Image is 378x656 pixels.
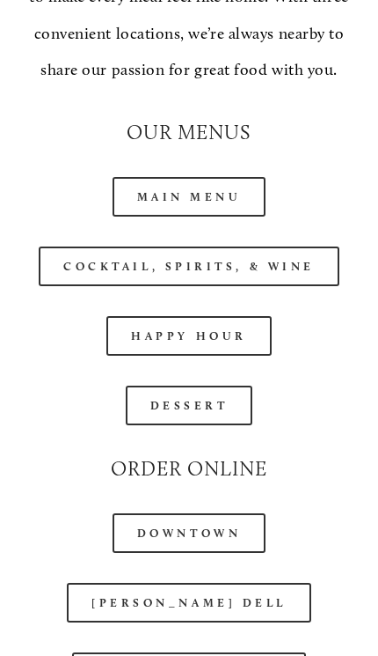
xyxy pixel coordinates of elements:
a: Happy Hour [106,316,272,356]
a: Downtown [113,513,265,553]
a: Main Menu [113,177,266,217]
a: Dessert [126,386,253,425]
h2: Order Online [23,455,355,483]
a: [PERSON_NAME] Dell [67,583,311,623]
a: Cocktail, Spirits, & Wine [39,247,339,286]
h2: Our Menus [23,119,355,147]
